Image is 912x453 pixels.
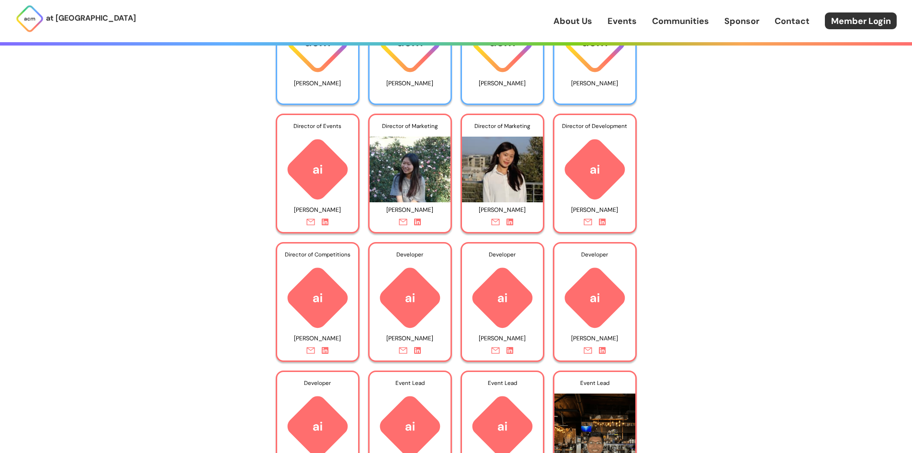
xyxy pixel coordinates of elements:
a: About Us [553,15,592,27]
p: [PERSON_NAME] [281,203,354,218]
div: Developer [554,244,635,266]
div: Event Lead [554,372,635,394]
p: [PERSON_NAME] [374,331,446,346]
p: [PERSON_NAME] [374,76,446,90]
img: ACM logo [554,137,635,202]
p: [PERSON_NAME] [466,203,539,218]
div: Event Lead [462,372,543,394]
p: at [GEOGRAPHIC_DATA] [46,12,136,24]
img: Photo of Phoebe Ng [370,129,450,202]
a: at [GEOGRAPHIC_DATA] [15,4,136,33]
div: Director of Events [277,115,358,137]
p: [PERSON_NAME] [281,331,354,346]
div: Director of Competitions [277,244,358,266]
p: [PERSON_NAME] [466,76,539,90]
div: Director of Marketing [370,115,450,137]
div: Director of Development [554,115,635,137]
img: Photo of Zoe Chiu [462,129,543,202]
p: [PERSON_NAME] [559,331,631,346]
p: [PERSON_NAME] [281,76,354,90]
img: ACM logo [554,265,635,331]
div: Director of Marketing [462,115,543,137]
a: Sponsor [724,15,759,27]
p: [PERSON_NAME] [559,76,631,90]
div: Event Lead [370,372,450,394]
p: [PERSON_NAME] [466,331,539,346]
div: Developer [462,244,543,266]
div: Developer [277,372,358,394]
img: ACM logo [462,265,543,331]
p: [PERSON_NAME] [559,203,631,218]
div: Developer [370,244,450,266]
img: ACM logo [370,265,450,331]
a: Events [608,15,637,27]
a: Member Login [825,12,897,29]
a: Communities [652,15,709,27]
img: ACM Logo [15,4,44,33]
a: Contact [775,15,810,27]
img: ACM logo [277,137,358,202]
p: [PERSON_NAME] [374,203,446,218]
img: ACM logo [277,265,358,331]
